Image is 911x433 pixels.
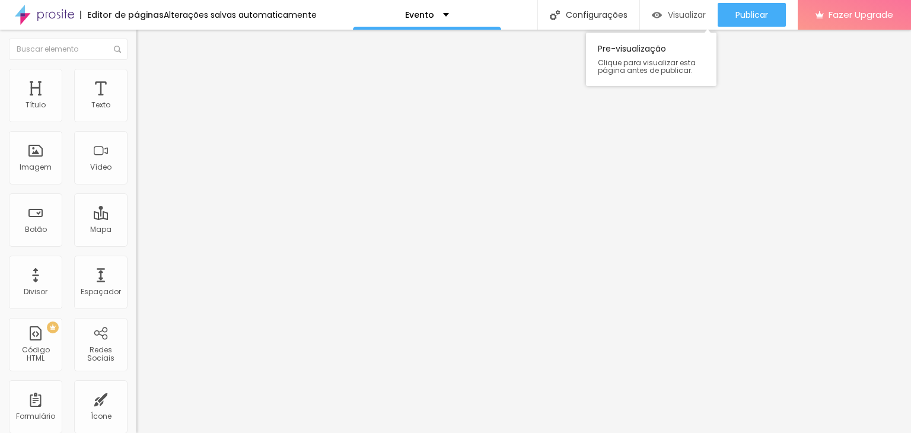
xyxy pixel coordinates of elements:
span: Visualizar [668,10,706,20]
button: Visualizar [640,3,718,27]
div: Vídeo [90,163,112,171]
span: Publicar [735,10,768,20]
div: Divisor [24,288,47,296]
div: Mapa [90,225,112,234]
div: Título [26,101,46,109]
div: Espaçador [81,288,121,296]
div: Botão [25,225,47,234]
img: Icone [550,10,560,20]
div: Formulário [16,412,55,421]
div: Redes Sociais [77,346,124,363]
div: Texto [91,101,110,109]
input: Buscar elemento [9,39,128,60]
div: Imagem [20,163,52,171]
span: Fazer Upgrade [829,9,893,20]
span: Clique para visualizar esta página antes de publicar. [598,59,705,74]
div: Código HTML [12,346,59,363]
p: Evento [405,11,434,19]
iframe: Editor [136,30,911,433]
button: Publicar [718,3,786,27]
div: Pre-visualização [586,33,716,86]
div: Alterações salvas automaticamente [164,11,317,19]
div: Ícone [91,412,112,421]
div: Editor de páginas [80,11,164,19]
img: view-1.svg [652,10,662,20]
img: Icone [114,46,121,53]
